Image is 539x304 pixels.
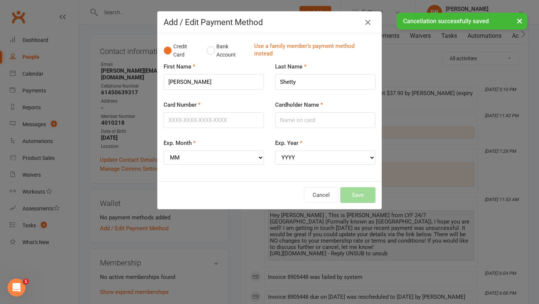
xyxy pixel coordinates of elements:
[164,112,264,128] input: XXXX-XXXX-XXXX-XXXX
[275,139,302,148] label: Exp. Year
[275,100,323,109] label: Cardholder Name
[207,39,248,62] button: Bank Account
[396,13,527,30] div: Cancellation successfully saved
[513,13,526,29] button: ×
[275,62,307,71] label: Last Name
[164,100,201,109] label: Card Number
[304,187,338,203] button: Cancel
[164,139,196,148] label: Exp. Month
[23,279,29,285] span: 1
[164,62,195,71] label: First Name
[164,39,199,62] button: Credit Card
[275,112,375,128] input: Name on card
[254,42,372,59] a: Use a family member's payment method instead
[7,279,25,297] iframe: Intercom live chat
